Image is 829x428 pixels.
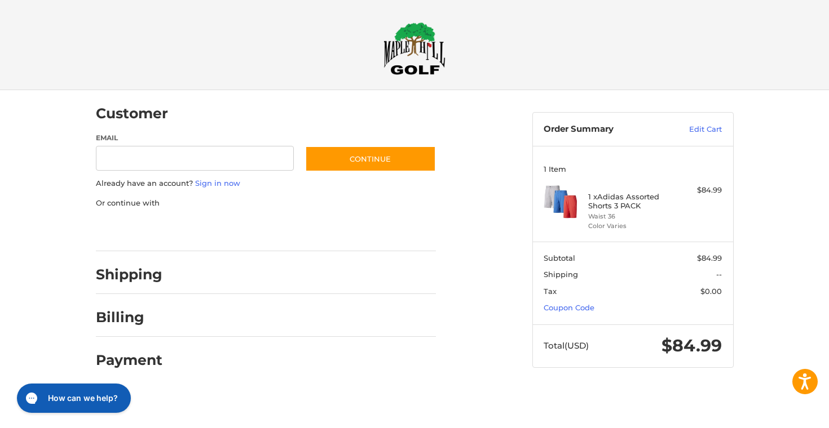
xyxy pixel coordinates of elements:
span: $84.99 [697,253,722,262]
h3: Order Summary [544,124,665,135]
iframe: Gorgias live chat messenger [11,380,134,417]
span: Tax [544,287,557,296]
label: Email [96,133,294,143]
span: $0.00 [700,287,722,296]
li: Waist 36 [588,212,674,221]
iframe: Google Customer Reviews [736,398,829,428]
h2: Customer [96,105,168,122]
span: $84.99 [662,335,722,356]
span: Subtotal [544,253,575,262]
h2: Shipping [96,266,162,283]
button: Continue [305,146,436,172]
span: Shipping [544,270,578,279]
iframe: PayPal-paypal [92,220,177,240]
a: Sign in now [195,179,240,188]
iframe: PayPal-venmo [283,220,368,240]
a: Coupon Code [544,303,594,312]
h2: Billing [96,309,162,326]
iframe: PayPal-paylater [188,220,272,240]
h2: Payment [96,351,162,369]
span: -- [716,270,722,279]
p: Already have an account? [96,178,436,189]
div: $84.99 [677,185,722,196]
h3: 1 Item [544,164,722,173]
p: Or continue with [96,198,436,209]
h4: 1 x Adidas Assorted Shorts 3 PACK [588,192,674,211]
span: Total (USD) [544,340,589,351]
a: Edit Cart [665,124,722,135]
img: Maple Hill Golf [383,22,446,75]
li: Color Varies [588,221,674,231]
